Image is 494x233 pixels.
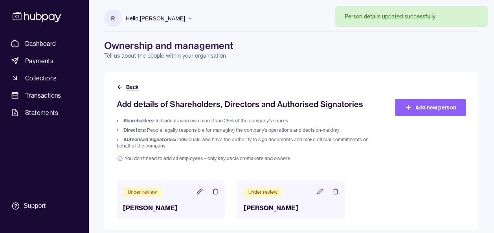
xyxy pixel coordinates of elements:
a: Statements [8,106,81,120]
h3: [PERSON_NAME] [244,203,339,213]
p: Hello, [PERSON_NAME] [126,14,185,23]
button: Back [117,83,140,91]
div: Under review [123,187,162,197]
span: Authorised Signatories: [123,137,176,142]
a: Collections [8,71,81,85]
span: Statements [25,108,58,117]
h3: [PERSON_NAME] [123,203,219,213]
a: Dashboard [8,36,81,51]
span: Shareholders: [123,118,154,124]
p: Tell us about the people within your organisation [104,52,478,60]
li: Individuals who own more than 25% of the company's shares [117,118,378,124]
span: Collections [25,73,57,83]
li: People legally responsible for managing the company's operations and decision-making [117,127,378,133]
div: Support [24,202,46,210]
a: Support [8,198,81,214]
a: Add new person [395,99,466,116]
a: Payments [8,54,81,68]
h1: Ownership and management [104,39,478,52]
div: Person details updated successfully [345,13,435,20]
span: Dashboard [25,39,56,48]
h2: Add details of Shareholders, Directors and Authorised Signatories [117,99,378,110]
span: Transactions [25,91,61,100]
span: Payments [25,56,53,66]
span: Directors: [123,127,146,133]
a: Transactions [8,88,81,102]
p: R [111,14,115,23]
li: Individuals who have the authority to sign documents and make official commitments on behalf of t... [117,137,378,149]
span: You don't need to add all employees—only key decision-makers and owners [117,155,378,162]
div: Under review [244,187,282,197]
